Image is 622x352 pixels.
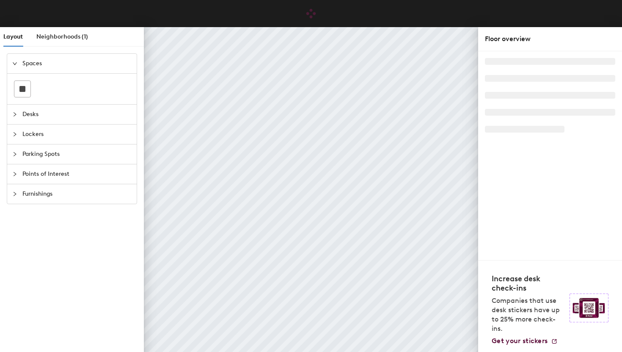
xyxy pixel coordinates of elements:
div: Floor overview [485,34,615,44]
span: Points of Interest [22,164,132,184]
span: expanded [12,61,17,66]
span: Parking Spots [22,144,132,164]
span: collapsed [12,152,17,157]
h4: Increase desk check-ins [492,274,564,293]
span: collapsed [12,112,17,117]
img: Sticker logo [570,294,608,322]
span: Furnishings [22,184,132,204]
span: Desks [22,105,132,124]
span: collapsed [12,191,17,197]
p: Companies that use desk stickers have up to 25% more check-ins. [492,296,564,333]
span: Layout [3,33,23,40]
span: collapsed [12,132,17,137]
span: collapsed [12,172,17,177]
span: Neighborhoods (1) [36,33,88,40]
span: Get your stickers [492,337,548,345]
span: Spaces [22,54,132,73]
span: Lockers [22,125,132,144]
a: Get your stickers [492,337,558,345]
